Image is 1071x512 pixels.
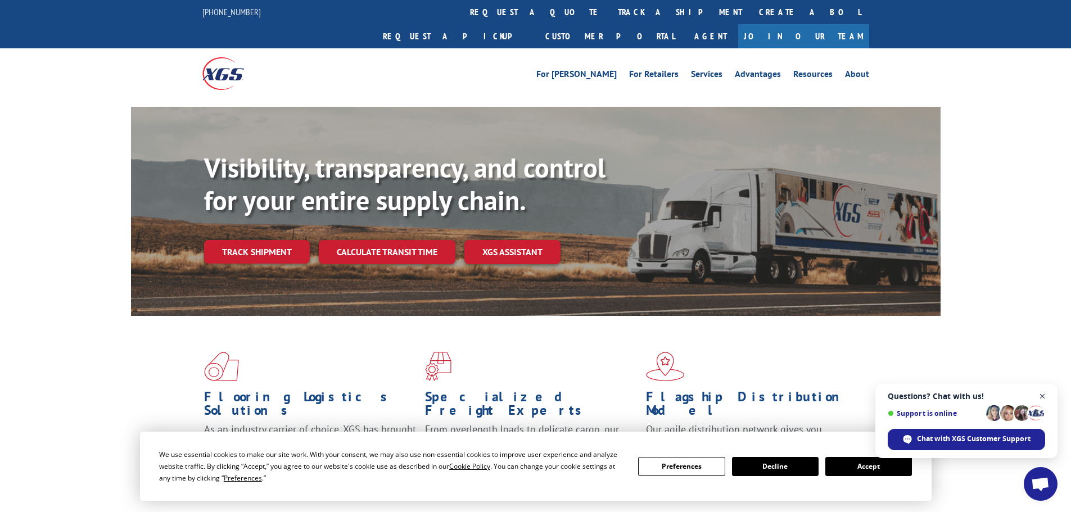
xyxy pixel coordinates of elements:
h1: Flooring Logistics Solutions [204,390,417,423]
a: Advantages [735,70,781,82]
div: Chat with XGS Customer Support [888,429,1045,450]
a: Resources [793,70,833,82]
a: Track shipment [204,240,310,264]
a: Agent [683,24,738,48]
button: Decline [732,457,819,476]
a: Join Our Team [738,24,869,48]
a: For Retailers [629,70,679,82]
div: Cookie Consent Prompt [140,432,932,501]
div: Open chat [1024,467,1058,501]
p: From overlength loads to delicate cargo, our experienced staff knows the best way to move your fr... [425,423,638,473]
span: As an industry carrier of choice, XGS has brought innovation and dedication to flooring logistics... [204,423,416,463]
span: Support is online [888,409,982,418]
h1: Flagship Distribution Model [646,390,858,423]
span: Preferences [224,473,262,483]
a: XGS ASSISTANT [464,240,561,264]
div: We use essential cookies to make our site work. With your consent, we may also use non-essential ... [159,448,625,484]
img: xgs-icon-total-supply-chain-intelligence-red [204,352,239,381]
h1: Specialized Freight Experts [425,390,638,423]
span: Chat with XGS Customer Support [917,434,1031,444]
button: Accept [825,457,912,476]
b: Visibility, transparency, and control for your entire supply chain. [204,150,605,218]
span: Our agile distribution network gives you nationwide inventory management on demand. [646,423,853,449]
span: Close chat [1036,389,1050,404]
a: [PHONE_NUMBER] [202,6,261,17]
a: Services [691,70,722,82]
a: About [845,70,869,82]
span: Cookie Policy [449,461,490,471]
button: Preferences [638,457,725,476]
img: xgs-icon-flagship-distribution-model-red [646,352,685,381]
a: Customer Portal [537,24,683,48]
a: Calculate transit time [319,240,455,264]
a: Request a pickup [374,24,537,48]
a: For [PERSON_NAME] [536,70,617,82]
img: xgs-icon-focused-on-flooring-red [425,352,451,381]
span: Questions? Chat with us! [888,392,1045,401]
